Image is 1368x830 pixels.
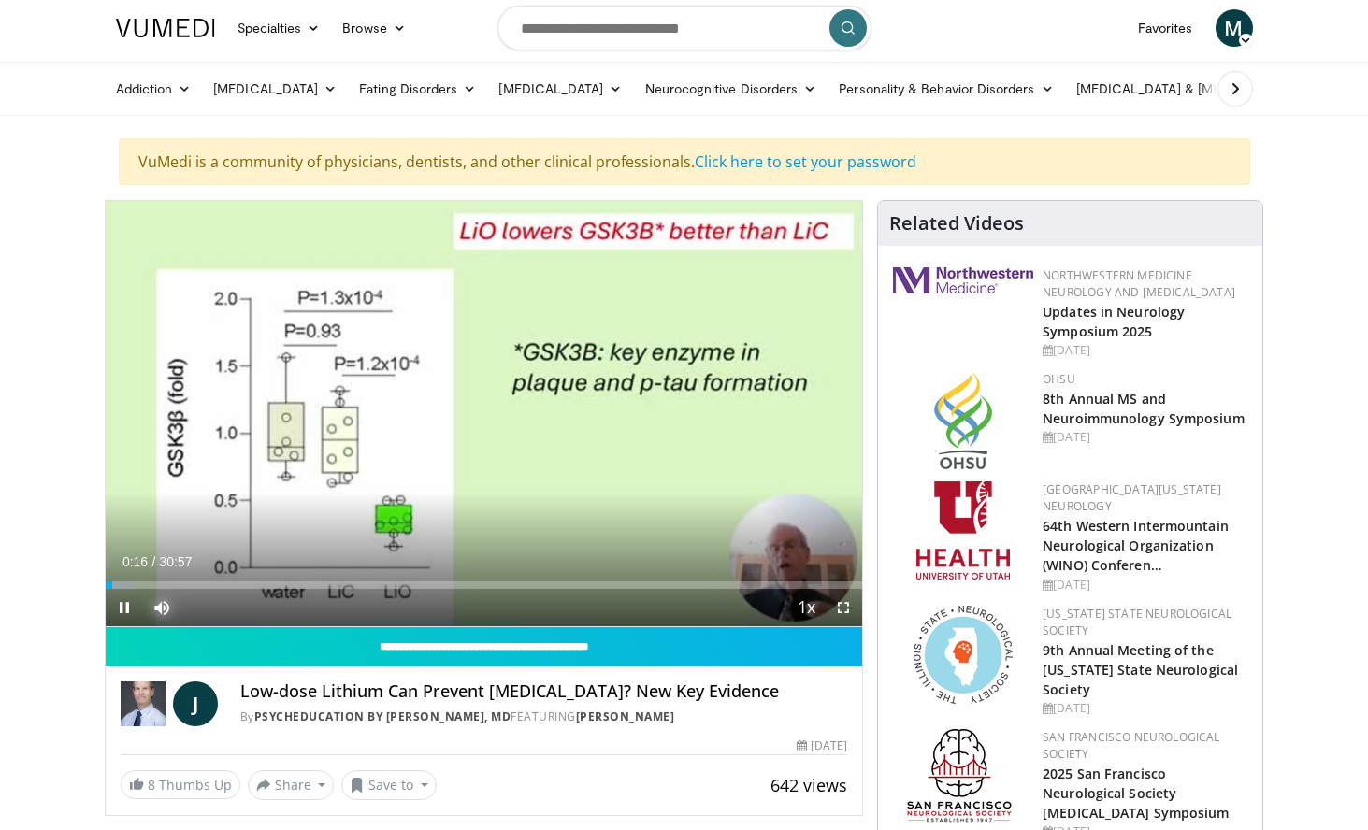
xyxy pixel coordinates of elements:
span: 30:57 [159,554,192,569]
a: Addiction [105,70,203,107]
span: 642 views [770,774,847,796]
span: 8 [148,776,155,794]
a: San Francisco Neurological Society [1043,729,1219,762]
a: Personality & Behavior Disorders [828,70,1064,107]
div: By FEATURING [240,708,848,725]
a: M [1216,9,1253,47]
div: VuMedi is a community of physicians, dentists, and other clinical professionals. [119,138,1250,185]
div: [DATE] [1043,342,1247,359]
a: [GEOGRAPHIC_DATA][US_STATE] Neurology [1043,481,1221,514]
div: Progress Bar [106,581,863,589]
div: [DATE] [1043,429,1247,446]
span: / [152,554,156,569]
a: Northwestern Medicine Neurology and [MEDICAL_DATA] [1043,267,1235,300]
img: VuMedi Logo [116,19,215,37]
video-js: Video Player [106,201,863,627]
a: Updates in Neurology Symposium 2025 [1043,303,1185,340]
a: Neurocognitive Disorders [634,70,828,107]
a: 2025 San Francisco Neurological Society [MEDICAL_DATA] Symposium [1043,765,1229,822]
a: [MEDICAL_DATA] [487,70,633,107]
div: [DATE] [1043,700,1247,717]
a: Click here to set your password [695,151,916,172]
a: [US_STATE] State Neurological Society [1043,606,1231,638]
a: 9th Annual Meeting of the [US_STATE] State Neurological Society [1043,641,1238,698]
img: ad8adf1f-d405-434e-aebe-ebf7635c9b5d.png.150x105_q85_autocrop_double_scale_upscale_version-0.2.png [907,729,1019,827]
a: OHSU [1043,371,1075,387]
button: Save to [341,770,437,800]
h4: Low-dose Lithium Can Prevent [MEDICAL_DATA]? New Key Evidence [240,681,848,702]
div: [DATE] [797,737,847,754]
a: Specialties [226,9,332,47]
a: 8th Annual MS and Neuroimmunology Symposium [1043,390,1245,427]
div: [DATE] [1043,577,1247,594]
a: J [173,681,218,726]
button: Share [248,770,335,800]
a: [MEDICAL_DATA] & [MEDICAL_DATA] [1065,70,1332,107]
span: 0:16 [122,554,148,569]
button: Fullscreen [825,589,862,626]
a: [PERSON_NAME] [576,708,675,724]
a: Eating Disorders [348,70,487,107]
h4: Related Videos [889,212,1024,235]
button: Pause [106,589,143,626]
a: Favorites [1127,9,1204,47]
img: PsychEducation by James Phelps, MD [121,681,166,726]
a: PsychEducation by [PERSON_NAME], MD [254,708,511,724]
a: Browse [331,9,417,47]
a: 8 Thumbs Up [121,770,240,799]
img: da959c7f-65a6-4fcf-a939-c8c702e0a770.png.150x105_q85_autocrop_double_scale_upscale_version-0.2.png [934,371,992,469]
img: 2a462fb6-9365-492a-ac79-3166a6f924d8.png.150x105_q85_autocrop_double_scale_upscale_version-0.2.jpg [893,267,1033,293]
input: Search topics, interventions [497,6,871,50]
button: Playback Rate [787,589,825,626]
a: [MEDICAL_DATA] [202,70,348,107]
a: 64th Western Intermountain Neurological Organization (WINO) Conferen… [1043,517,1229,574]
img: 71a8b48c-8850-4916-bbdd-e2f3ccf11ef9.png.150x105_q85_autocrop_double_scale_upscale_version-0.2.png [914,606,1013,704]
button: Mute [143,589,180,626]
img: f6362829-b0a3-407d-a044-59546adfd345.png.150x105_q85_autocrop_double_scale_upscale_version-0.2.png [916,481,1010,580]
